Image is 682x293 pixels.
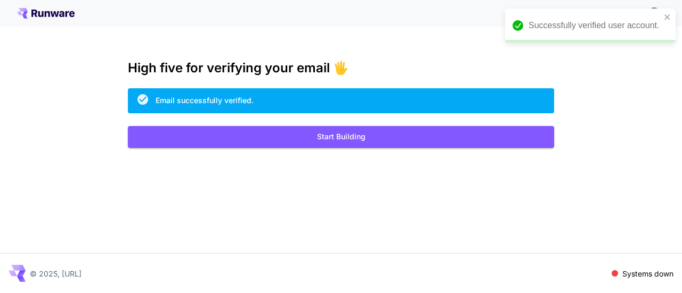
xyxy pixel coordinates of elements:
p: Systems down [622,268,673,279]
h3: High five for verifying your email 🖐️ [128,61,554,76]
p: © 2025, [URL] [30,268,82,279]
button: In order to qualify for free credit, you need to sign up with a business email address and click ... [644,2,665,23]
button: close [664,13,671,21]
div: Email successfully verified. [156,95,254,106]
button: Start Building [128,126,554,148]
div: Successfully verified user account. [529,19,661,32]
